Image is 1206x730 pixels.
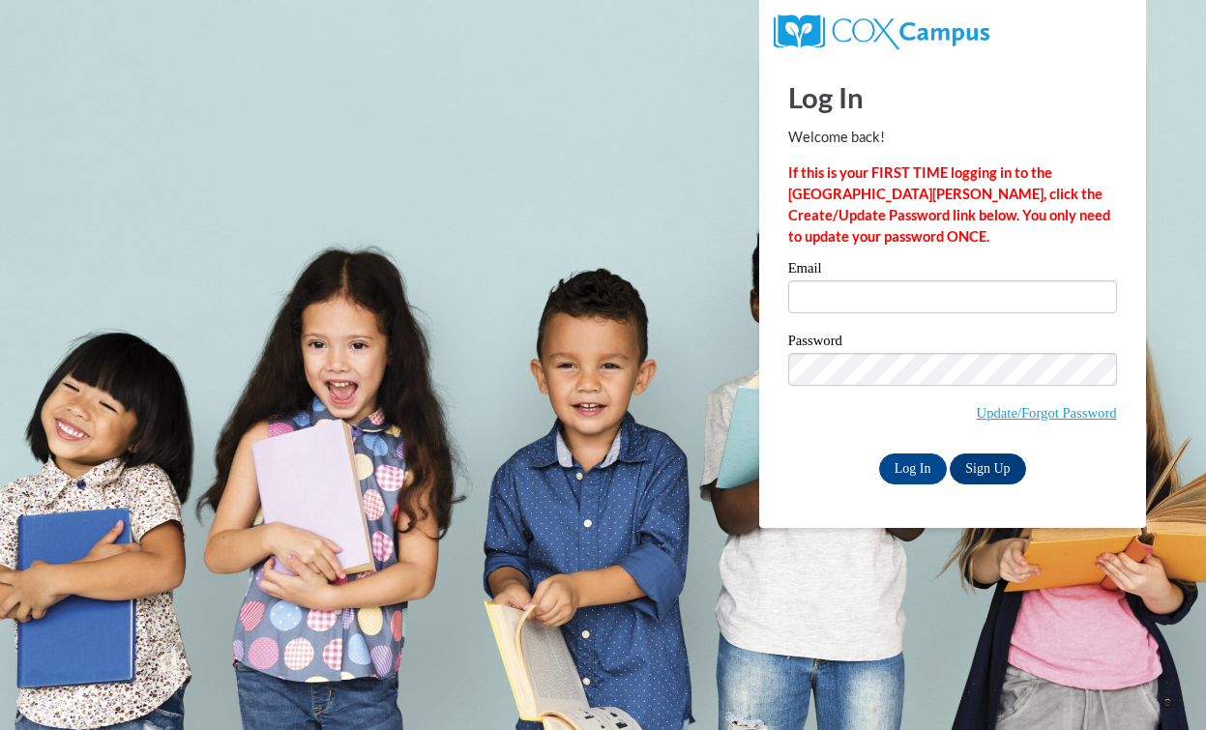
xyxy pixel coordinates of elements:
h1: Log In [788,77,1117,117]
label: Email [788,261,1117,280]
label: Password [788,334,1117,353]
img: COX Campus [774,15,989,49]
a: COX Campus [774,22,989,39]
p: Welcome back! [788,127,1117,148]
input: Log In [879,453,947,484]
strong: If this is your FIRST TIME logging in to the [GEOGRAPHIC_DATA][PERSON_NAME], click the Create/Upd... [788,164,1110,245]
a: Update/Forgot Password [977,405,1117,421]
a: Sign Up [950,453,1025,484]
